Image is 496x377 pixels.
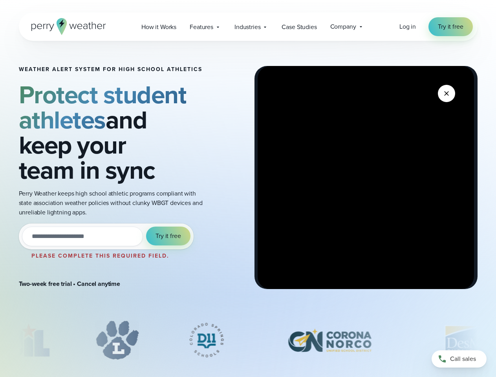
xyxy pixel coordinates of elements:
button: Try it free [146,227,190,245]
strong: Two-week free trial • Cancel anytime [19,279,121,288]
span: Features [190,22,213,32]
a: How it Works [135,19,183,35]
a: Call sales [432,350,487,368]
span: Company [330,22,356,31]
span: Call sales [450,354,476,364]
a: Try it free [428,17,472,36]
a: Case Studies [275,19,323,35]
label: Please complete this required field. [31,252,169,260]
div: 2 of 12 [95,320,139,360]
button: Close Video [438,85,455,102]
p: Perry Weather keeps high school athletic programs compliant with state association weather polici... [19,189,203,217]
span: How it Works [141,22,176,32]
img: Corona-Norco-Unified-School-District.svg [274,320,385,360]
a: Log in [399,22,416,31]
div: 4 of 12 [274,320,385,360]
span: Industries [234,22,260,32]
div: slideshow [19,320,478,364]
div: 3 of 12 [177,320,236,360]
h1: Weather Alert System for High School Athletics [19,66,203,73]
span: Case Studies [282,22,317,32]
span: Try it free [156,231,181,241]
img: Colorado-Springs-School-District.svg [177,320,236,360]
h2: and keep your team in sync [19,82,203,183]
span: Try it free [438,22,463,31]
strong: Protect student athletes [19,76,187,138]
